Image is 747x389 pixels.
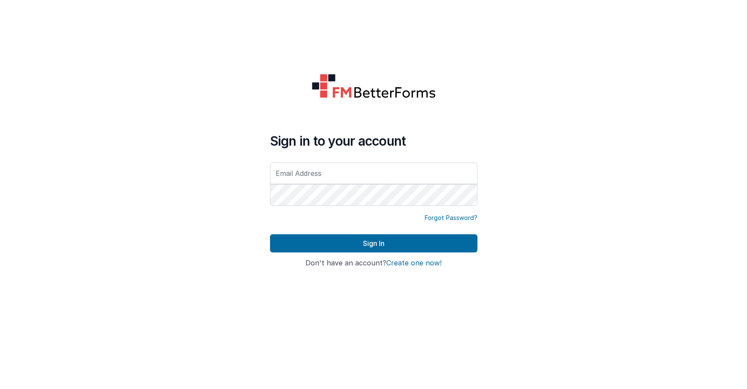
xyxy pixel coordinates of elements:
button: Create one now! [386,259,442,267]
h4: Sign in to your account [270,133,477,149]
button: Sign In [270,234,477,252]
input: Email Address [270,163,477,184]
a: Forgot Password? [425,214,477,222]
h4: Don't have an account? [270,259,477,267]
